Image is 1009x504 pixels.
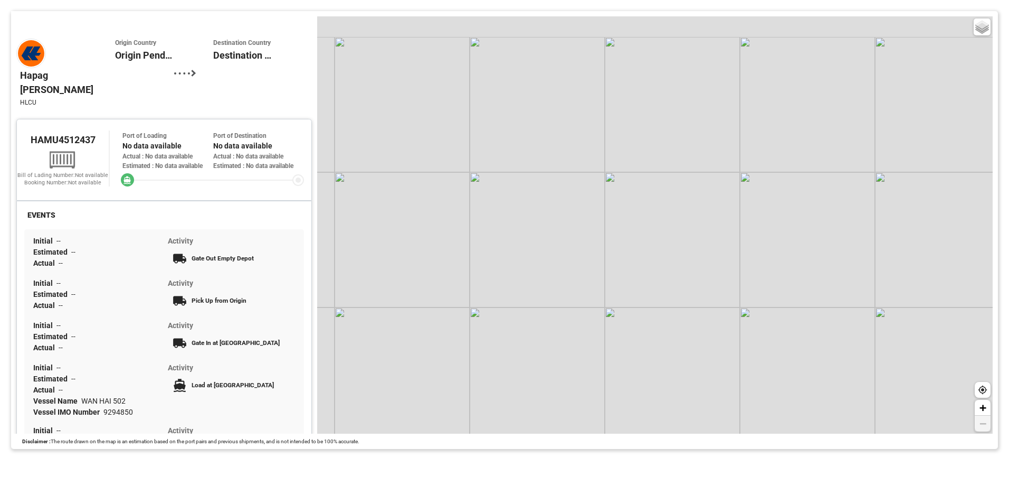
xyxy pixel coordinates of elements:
div: EVENTS [24,209,59,222]
div: Port of Destination [213,131,304,141]
span: Activity [168,426,193,435]
div: Actual : No data available [213,152,304,161]
div: Hapag [PERSON_NAME] [20,68,115,97]
span: Activity [168,237,193,245]
span: -- [71,290,75,298]
span: Vessel IMO Number [33,408,103,416]
span: Actual [33,301,59,310]
span: Activity [168,363,193,372]
span: Actual [33,259,59,267]
span: Destination Pending [213,48,272,62]
div: Origin Pending [115,39,174,108]
a: Zoom in [975,400,991,416]
span: Gate Out Empty Depot [192,255,254,262]
span: Load at [GEOGRAPHIC_DATA] [192,381,274,389]
span: Estimated [33,248,71,256]
span: -- [56,426,61,435]
span: Gate In at [GEOGRAPHIC_DATA] [192,339,280,347]
div: Bill of Lading Number: Not available [17,172,109,179]
span: Initial [33,279,56,287]
div: No data available [122,141,213,152]
span: − [979,417,986,430]
span: WAN HAI 502 [81,397,126,405]
span: The route drawn on the map is an estimation based on the port pairs and previous shipments, and i... [51,438,359,444]
span: -- [59,343,63,352]
span: -- [71,375,75,383]
span: Activity [168,321,193,330]
span: Estimated [33,332,71,341]
span: Estimated [33,290,71,298]
span: -- [71,332,75,341]
img: hapag_lloyd.png [16,39,46,68]
span: -- [56,237,61,245]
div: No data available [213,141,304,152]
span: -- [56,363,61,372]
span: Pick Up from Origin [192,297,246,304]
a: Layers [974,18,991,35]
span: Vessel Name [33,397,81,405]
span: Initial [33,237,56,245]
span: -- [59,259,63,267]
span: 9294850 [103,408,133,416]
span: Actual [33,386,59,394]
span: -- [56,321,61,330]
div: Actual : No data available [122,152,213,161]
div: Destination Pending [213,39,272,108]
span: HAMU4512437 [31,134,96,145]
span: Initial [33,321,56,330]
span: Origin Pending [115,48,174,62]
span: Actual [33,343,59,352]
span: + [979,401,986,414]
span: -- [56,279,61,287]
span: Activity [168,279,193,287]
span: -- [71,248,75,256]
span: Origin Country [115,39,174,48]
span: Initial [33,363,56,372]
span: -- [59,301,63,310]
a: Zoom out [975,416,991,432]
div: Estimated : No data available [122,161,213,171]
span: Disclaimer : [22,438,51,444]
div: Port of Loading [122,131,213,141]
span: Destination Country [213,39,272,48]
span: Estimated [33,375,71,383]
div: Booking Number: Not available [17,179,109,186]
span: Initial [33,426,56,435]
div: Estimated : No data available [213,161,304,171]
span: -- [59,386,63,394]
span: HLCU [20,99,36,106]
